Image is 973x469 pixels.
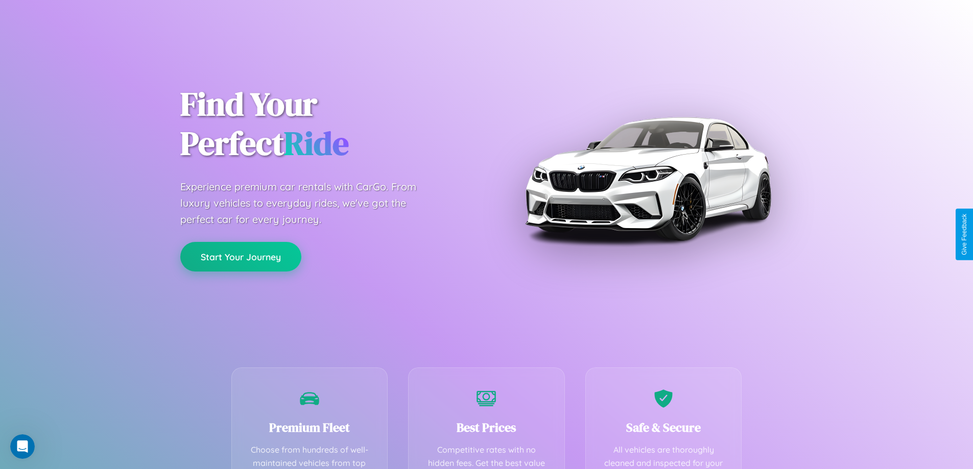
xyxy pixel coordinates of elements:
iframe: Intercom live chat [10,434,35,459]
img: Premium BMW car rental vehicle [520,51,775,306]
h1: Find Your Perfect [180,85,471,163]
h3: Best Prices [424,419,549,436]
button: Start Your Journey [180,242,301,271]
span: Ride [284,121,349,165]
h3: Safe & Secure [601,419,726,436]
p: Experience premium car rentals with CarGo. From luxury vehicles to everyday rides, we've got the ... [180,179,436,228]
h3: Premium Fleet [247,419,372,436]
div: Give Feedback [961,214,968,255]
